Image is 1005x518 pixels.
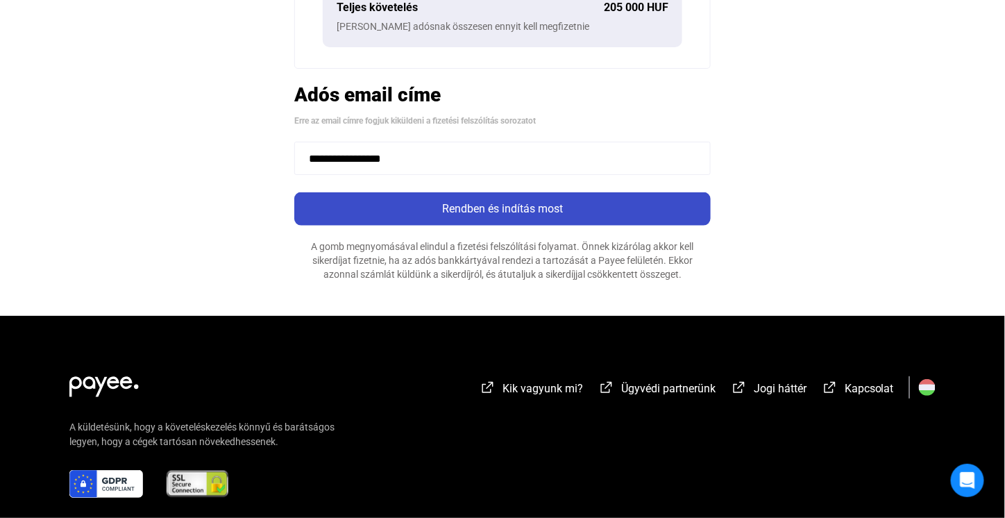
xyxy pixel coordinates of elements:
[598,381,615,394] img: external-link-white
[822,384,894,397] a: external-link-whiteKapcsolat
[294,240,711,281] div: A gomb megnyomásával elindul a fizetési felszólítási folyamat. Önnek kizárólag akkor kell sikerdí...
[165,470,230,498] img: ssl
[621,382,716,395] span: Ügyvédi partnerünk
[480,381,496,394] img: external-link-white
[731,384,806,397] a: external-link-whiteJogi háttér
[298,201,707,217] div: Rendben és indítás most
[69,369,139,397] img: white-payee-white-dot.svg
[337,19,668,33] div: [PERSON_NAME] adósnak összesen ennyit kell megfizetnie
[294,192,711,226] button: Rendben és indítás most
[731,381,748,394] img: external-link-white
[822,381,838,394] img: external-link-white
[919,379,936,396] img: HU.svg
[845,382,894,395] span: Kapcsolat
[69,470,143,498] img: gdpr
[294,83,711,107] h2: Adós email címe
[598,384,716,397] a: external-link-whiteÜgyvédi partnerünk
[754,382,806,395] span: Jogi háttér
[294,114,711,128] div: Erre az email címre fogjuk kiküldeni a fizetési felszólítás sorozatot
[502,382,583,395] span: Kik vagyunk mi?
[951,464,984,497] div: Open Intercom Messenger
[480,384,583,397] a: external-link-whiteKik vagyunk mi?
